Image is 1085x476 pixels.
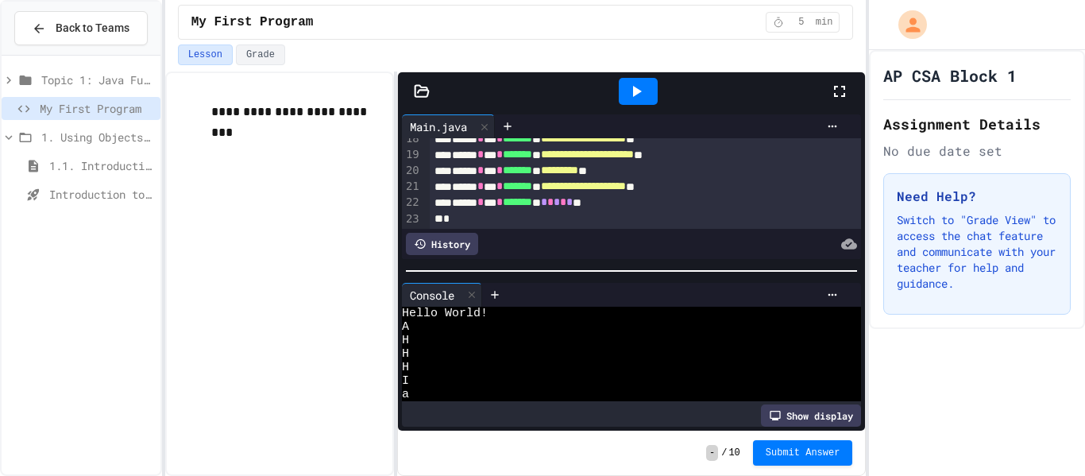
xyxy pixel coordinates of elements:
[236,45,285,65] button: Grade
[402,211,422,227] div: 23
[41,129,154,145] span: 1. Using Objects and Methods
[883,141,1071,161] div: No due date set
[406,233,478,255] div: History
[897,187,1057,206] h3: Need Help?
[882,6,931,43] div: My Account
[753,440,853,466] button: Submit Answer
[56,20,129,37] span: Back to Teams
[49,186,154,203] span: Introduction to Algorithms, Programming, and Compilers
[40,100,154,117] span: My First Program
[897,212,1057,292] p: Switch to "Grade View" to access the chat feature and communicate with your teacher for help and ...
[402,334,409,347] span: H
[178,45,233,65] button: Lesson
[402,226,422,242] div: 24
[49,157,154,174] span: 1.1. Introduction to Algorithms, Programming, and Compilers
[883,113,1071,135] h2: Assignment Details
[402,283,482,307] div: Console
[191,13,314,32] span: My First Program
[402,307,488,320] span: Hello World!
[761,404,861,427] div: Show display
[402,118,475,135] div: Main.java
[706,445,718,461] span: -
[402,163,422,179] div: 20
[728,447,739,459] span: 10
[402,114,495,138] div: Main.java
[402,195,422,211] div: 22
[402,361,409,374] span: H
[402,131,422,147] div: 18
[883,64,1017,87] h1: AP CSA Block 1
[402,320,409,334] span: A
[816,16,833,29] span: min
[402,374,409,388] span: I
[14,11,148,45] button: Back to Teams
[402,287,462,304] div: Console
[766,447,840,459] span: Submit Answer
[41,72,154,88] span: Topic 1: Java Fundamentals
[402,147,422,163] div: 19
[789,16,814,29] span: 5
[721,447,727,459] span: /
[402,347,409,361] span: H
[402,179,422,195] div: 21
